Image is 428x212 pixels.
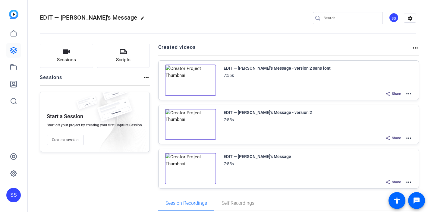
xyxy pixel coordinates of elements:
mat-icon: more_horiz [412,44,419,52]
div: EDIT — [PERSON_NAME]'s Message - version 2 sans font [224,65,331,72]
div: EDIT — [PERSON_NAME]'s Message - version 2 [224,109,312,116]
div: SS [389,13,399,23]
img: Creator Project Thumbnail [165,109,216,140]
mat-icon: more_horiz [405,134,412,142]
p: Start a Session [47,113,83,120]
span: Session Recordings [165,201,207,206]
img: Creator Project Thumbnail [165,65,216,96]
img: Creator Project Thumbnail [165,153,216,184]
img: fake-session.png [98,83,131,105]
div: EDIT — [PERSON_NAME]'s Message [224,153,291,160]
span: Share [392,180,401,185]
div: SS [6,188,21,202]
mat-icon: more_horiz [143,74,150,81]
h2: Sessions [40,74,62,85]
button: Scripts [97,44,150,68]
img: embarkstudio-empty-session.png [88,90,146,155]
span: EDIT — [PERSON_NAME]'s Message [40,14,137,21]
div: 7:55s [224,160,234,167]
div: 7:55s [224,116,234,123]
span: Share [392,91,401,96]
img: fake-session.png [92,98,137,128]
mat-icon: edit [140,16,148,23]
span: Share [392,136,401,141]
input: Search [324,14,378,22]
mat-icon: more_horiz [405,179,412,186]
span: Start off your project by creating your first Capture Session. [47,123,143,128]
span: Sessions [57,56,76,63]
h2: Created videos [158,44,412,55]
mat-icon: settings [404,14,416,23]
mat-icon: message [413,197,420,204]
img: blue-gradient.svg [9,10,18,19]
div: 7:55s [224,72,234,79]
ngx-avatar: Studio Support [389,13,399,23]
span: Create a session [52,138,79,142]
button: Create a session [47,135,84,145]
span: Self Recordings [222,201,254,206]
span: Scripts [116,56,131,63]
mat-icon: accessibility [393,197,401,204]
img: fake-session.png [73,96,100,113]
button: Sessions [40,44,93,68]
mat-icon: more_horiz [405,90,412,97]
